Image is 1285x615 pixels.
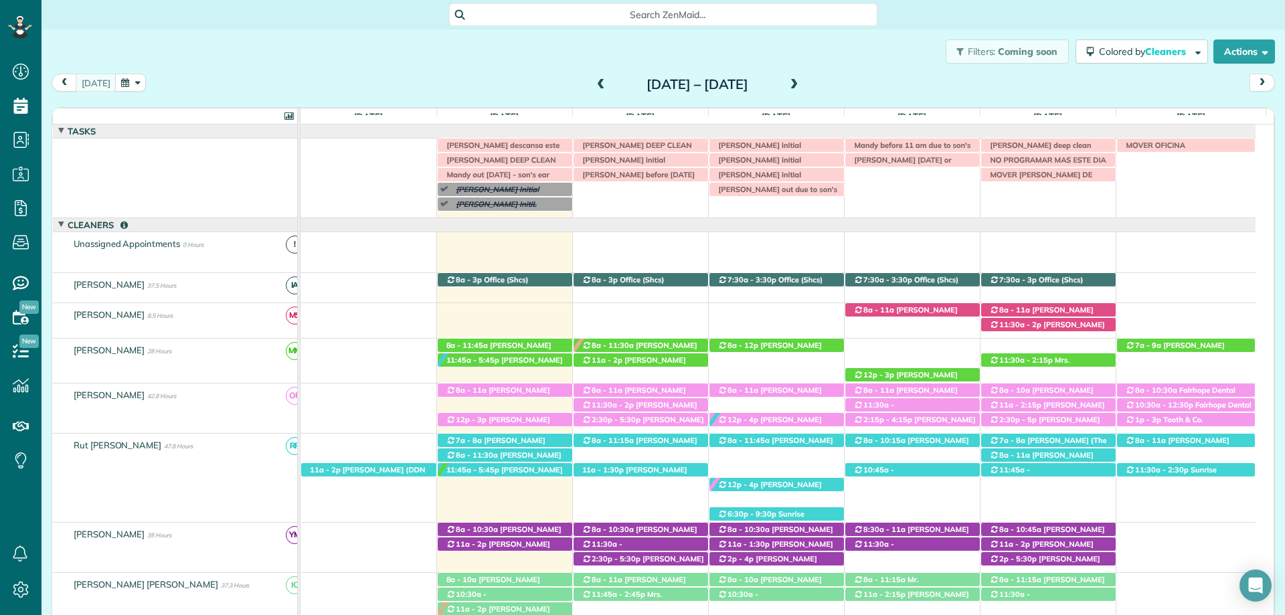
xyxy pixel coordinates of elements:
span: [PERSON_NAME] ([PHONE_NUMBER]) [446,355,563,374]
div: [STREET_ADDRESS] [438,353,572,367]
span: 11a - 2:15p [863,590,906,599]
span: 37.5 Hours [147,282,176,289]
span: [PERSON_NAME] [71,529,148,539]
div: [STREET_ADDRESS] [709,573,844,587]
div: [STREET_ADDRESS] [438,383,572,398]
span: 7a - 9a [1134,341,1162,350]
div: [STREET_ADDRESS] [709,537,844,551]
span: 11a - 2p [455,604,487,614]
span: [PERSON_NAME] ([PHONE_NUMBER]) [853,474,937,493]
span: Office (Shcs) ([PHONE_NUMBER]) [446,275,529,294]
div: [STREET_ADDRESS] [845,413,980,427]
span: [PERSON_NAME] ([PHONE_NUMBER]) [717,575,822,594]
div: [STREET_ADDRESS] [574,434,708,448]
span: [PERSON_NAME] ([PHONE_NUMBER]) [989,525,1105,543]
span: [PERSON_NAME] (The Verandas) [989,436,1107,454]
div: [STREET_ADDRESS] [845,434,980,448]
div: [STREET_ADDRESS] [981,398,1116,412]
span: [PERSON_NAME] ([PHONE_NUMBER]) [446,341,551,359]
div: 19272 [US_STATE] 181 - Fairhope, AL, 36532 [981,413,1116,427]
span: 11:30a - 2:30p [1134,465,1189,474]
div: [STREET_ADDRESS] [981,353,1116,367]
span: Fairhope Dental Associates ([PHONE_NUMBER]) [1125,385,1238,404]
span: 7:30a - 3p [999,275,1037,284]
span: [PERSON_NAME] ([PHONE_NUMBER]) [1125,436,1229,454]
span: 6:30p - 9:30p [727,509,777,519]
button: [DATE] [76,74,116,92]
button: next [1250,74,1275,92]
span: 11a - 1:30p [582,465,625,474]
span: [PERSON_NAME] ([PHONE_NUMBER]) [853,305,958,324]
span: [PERSON_NAME] ([PHONE_NUMBER]) [989,385,1094,404]
button: Actions [1213,39,1275,64]
span: 11:30a - 2:45p [853,539,895,558]
div: [STREET_ADDRESS] [574,398,708,412]
span: [PERSON_NAME] ([PHONE_NUMBER]) [446,415,550,434]
button: prev [52,74,77,92]
div: [STREET_ADDRESS] [845,523,980,537]
span: [PERSON_NAME] [DATE] or [DATE] (afternoon, is fine any cleaner) [848,155,956,184]
span: Tasks [65,126,98,137]
div: [STREET_ADDRESS][PERSON_NAME][PERSON_NAME] [574,537,708,551]
span: 8a - 11:15a [999,575,1042,584]
span: 11:30a - 2p [999,320,1042,329]
div: [STREET_ADDRESS] [709,523,844,537]
span: [DATE] [759,111,793,122]
span: [PERSON_NAME] initial [712,155,802,165]
span: 11:30a - 1:30p [582,539,623,558]
span: [PERSON_NAME] ([PHONE_NUMBER], [PHONE_NUMBER]) [989,415,1100,444]
div: [STREET_ADDRESS] [845,537,980,551]
div: [STREET_ADDRESS][PERSON_NAME] [709,413,844,427]
span: 8a - 10a [446,575,478,584]
span: [PERSON_NAME] InitiL [450,199,537,209]
span: 8a - 3p [591,275,618,284]
div: [STREET_ADDRESS] [981,537,1116,551]
span: Office (Shcs) ([PHONE_NUMBER]) [853,275,959,294]
span: [PERSON_NAME] ([PHONE_NUMBER]) [717,480,822,499]
div: [STREET_ADDRESS] [709,434,844,448]
span: [PERSON_NAME] ([PHONE_NUMBER]) [446,465,563,484]
span: [DATE] [487,111,521,122]
span: 11a - 2p [999,539,1031,549]
span: [PERSON_NAME] ([PHONE_NUMBER]) [989,554,1100,573]
div: [STREET_ADDRESS] [981,448,1116,462]
span: 12p - 4p [727,480,759,489]
span: [PERSON_NAME] (DDN Renovations LLC) ([PHONE_NUMBER]) [309,465,425,494]
span: 8a - 11a [1134,436,1167,445]
span: 8a - 10a [999,385,1031,395]
span: [PERSON_NAME] ([PHONE_NUMBER]) [717,436,833,454]
div: 11940 [US_STATE] 181 - Fairhope, AL, 36532 [981,273,1116,287]
span: 2:30p - 5:30p [591,554,641,563]
span: [DATE] [1174,111,1208,122]
div: [STREET_ADDRESS] [845,383,980,398]
span: New [19,300,39,314]
div: [STREET_ADDRESS] [574,383,708,398]
div: [STREET_ADDRESS] [981,303,1116,317]
div: [STREET_ADDRESS][PERSON_NAME] [981,463,1116,477]
span: 8a - 10:30a [1134,385,1178,395]
div: [STREET_ADDRESS] [981,552,1116,566]
span: Cleaners [65,219,131,230]
span: 12p - 4p [727,415,759,424]
span: [PERSON_NAME] ([PHONE_NUMBER]) [582,575,686,594]
span: 11a - 2:15p [999,400,1042,410]
span: [PERSON_NAME] ([PHONE_NUMBER]) [853,436,969,454]
span: [PERSON_NAME] ([PHONE_NUMBER], [PHONE_NUMBER]) [853,385,958,414]
div: 11940 [US_STATE] 181 - Fairhope, AL, 36532 [845,273,980,287]
span: [PERSON_NAME] ([PHONE_NUMBER]) [989,305,1094,324]
span: 2:30p - 5:30p [591,415,641,424]
span: [DATE] [895,111,929,122]
span: [PERSON_NAME] ([PHONE_NUMBER]) [582,385,686,404]
div: [STREET_ADDRESS] [438,413,572,427]
span: [PERSON_NAME] ([PHONE_NUMBER]) [582,341,697,359]
span: 8a - 10:30a [591,525,634,534]
div: Open Intercom Messenger [1239,569,1272,602]
span: 2p - 4p [727,554,754,563]
div: [STREET_ADDRESS][PERSON_NAME] [709,507,844,521]
span: 8:30a - 11a [863,525,906,534]
span: 7a - 8a [999,436,1026,445]
span: [PERSON_NAME] ([PHONE_NUMBER]) [989,474,1073,493]
span: NO PROGRAMAR MAS ESTE DIA [984,155,1107,165]
div: [STREET_ADDRESS] [1117,413,1256,427]
span: 37.3 Hours [221,582,250,589]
